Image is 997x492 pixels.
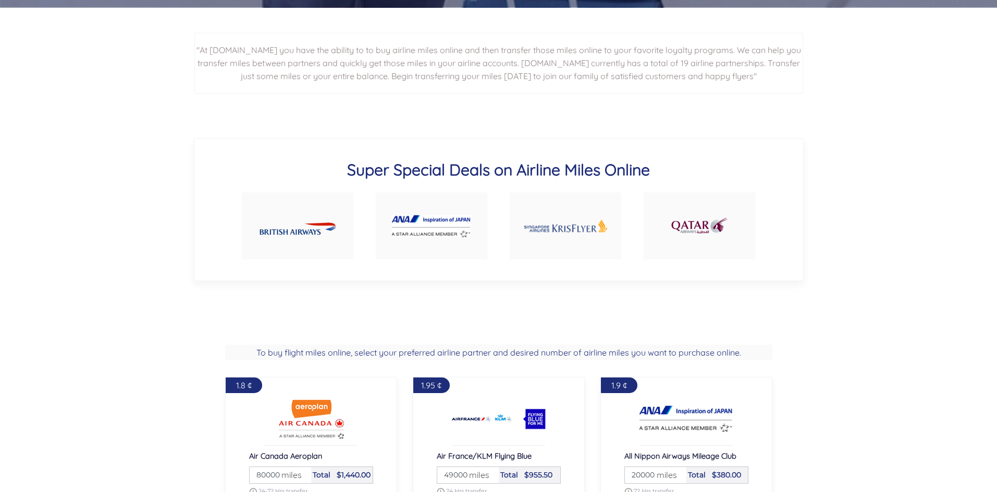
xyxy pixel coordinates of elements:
img: Buy Air France/KLM Flying Blue Airline miles online [452,398,546,440]
span: miles [276,469,302,481]
span: miles [651,469,677,481]
span: Air Canada Aeroplan [249,451,322,461]
img: Buy All Nippon Airways Mileage Club Airline miles online [639,398,733,440]
span: Total [500,470,518,480]
span: Total [688,470,706,480]
h2: To buy flight miles online, select your preferred airline partner and desired number of airline m... [225,345,772,360]
img: Buy Qatar airline miles online [670,212,729,240]
span: $1,440.00 [337,470,371,480]
img: Buy British Airways airline miles online [260,213,336,239]
span: miles [464,469,489,481]
span: 1.95 ¢ [421,380,441,390]
span: All Nippon Airways Mileage Club [624,451,736,461]
h3: Super Special Deals on Airline Miles Online [231,160,767,180]
img: Buy Air Canada Aeroplan Airline miles online [264,398,358,440]
h2: "At [DOMAIN_NAME] you have the ability to to buy airline miles online and then transfer those mil... [194,33,803,94]
span: Total [313,470,330,480]
span: $380.00 [712,470,741,480]
span: $955.50 [524,470,552,480]
span: 1.8 ¢ [236,380,252,390]
img: Buy ANA airline miles online [392,215,471,237]
span: Air France/KLM Flying Blue [437,451,532,461]
img: Buy KrisFlyer Singapore airline miles online [523,206,608,246]
span: 1.9 ¢ [611,380,627,390]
